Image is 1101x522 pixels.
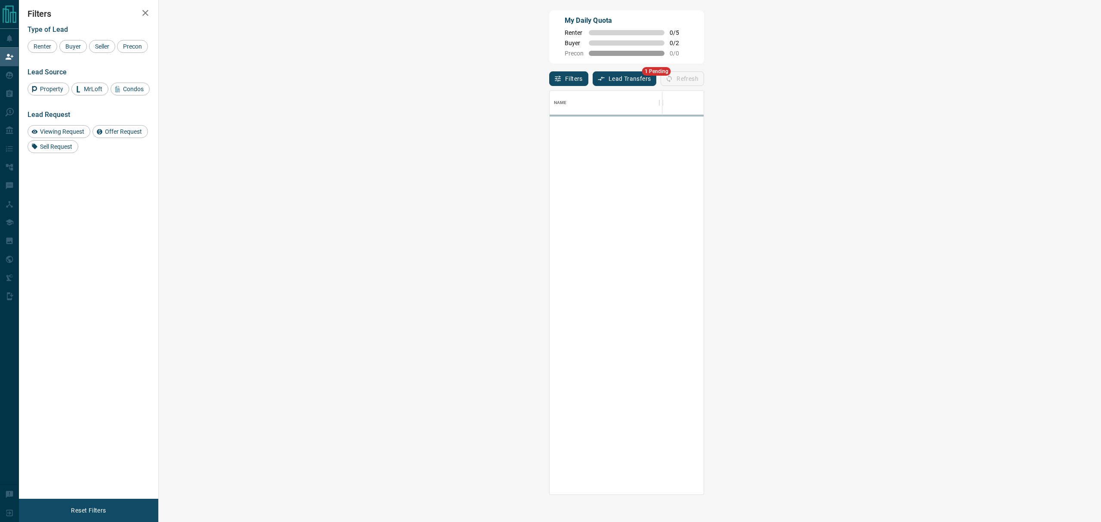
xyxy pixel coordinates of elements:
[120,86,147,92] span: Condos
[120,43,145,50] span: Precon
[28,40,57,53] div: Renter
[28,25,68,34] span: Type of Lead
[117,40,148,53] div: Precon
[565,15,689,26] p: My Daily Quota
[554,91,567,115] div: Name
[28,140,78,153] div: Sell Request
[642,67,671,76] span: 1 Pending
[37,128,87,135] span: Viewing Request
[28,68,67,76] span: Lead Source
[81,86,105,92] span: MrLoft
[565,40,584,46] span: Buyer
[111,83,150,95] div: Condos
[670,50,689,57] span: 0 / 0
[593,71,657,86] button: Lead Transfers
[28,111,70,119] span: Lead Request
[102,128,145,135] span: Offer Request
[65,503,111,518] button: Reset Filters
[670,29,689,36] span: 0 / 5
[62,43,84,50] span: Buyer
[550,91,659,115] div: Name
[37,86,66,92] span: Property
[59,40,87,53] div: Buyer
[37,143,75,150] span: Sell Request
[92,125,148,138] div: Offer Request
[28,83,69,95] div: Property
[565,29,584,36] span: Renter
[670,40,689,46] span: 0 / 2
[549,71,588,86] button: Filters
[28,125,90,138] div: Viewing Request
[71,83,108,95] div: MrLoft
[92,43,112,50] span: Seller
[31,43,54,50] span: Renter
[28,9,150,19] h2: Filters
[565,50,584,57] span: Precon
[89,40,115,53] div: Seller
